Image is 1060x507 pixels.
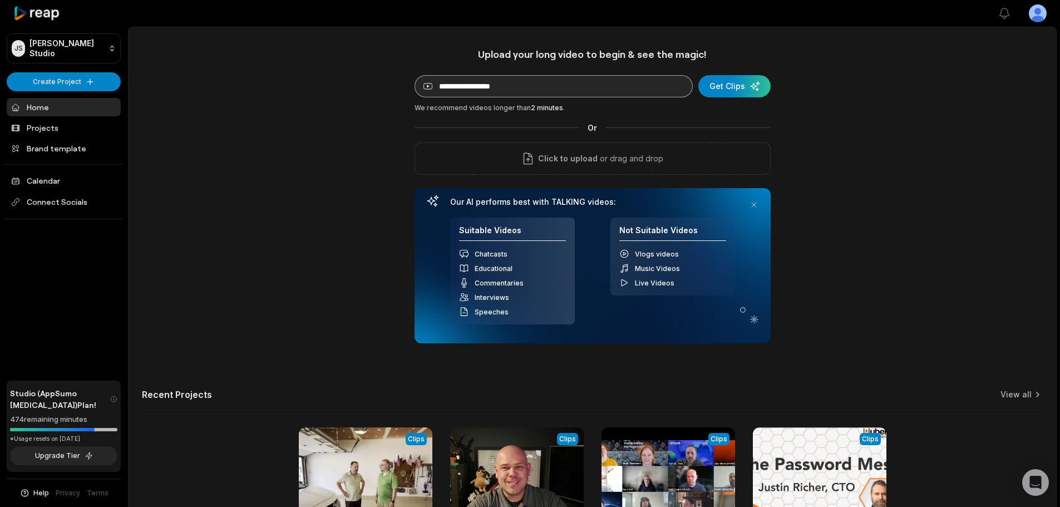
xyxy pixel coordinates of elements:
[10,387,110,411] span: Studio (AppSumo [MEDICAL_DATA]) Plan!
[142,389,212,400] h2: Recent Projects
[475,250,507,258] span: Chatcasts
[10,446,117,465] button: Upgrade Tier
[10,435,117,443] div: *Usage resets on [DATE]
[415,103,771,113] div: We recommend videos longer than .
[1022,469,1049,496] div: Open Intercom Messenger
[33,488,49,498] span: Help
[7,72,121,91] button: Create Project
[10,414,117,425] div: 474 remaining minutes
[7,171,121,190] a: Calendar
[12,40,25,57] div: JS
[538,152,598,165] span: Click to upload
[598,152,663,165] p: or drag and drop
[531,104,563,112] span: 2 minutes
[7,139,121,157] a: Brand template
[635,250,679,258] span: Vlogs videos
[87,488,109,498] a: Terms
[19,488,49,498] button: Help
[579,122,606,134] span: Or
[459,225,566,242] h4: Suitable Videos
[635,279,674,287] span: Live Videos
[635,264,680,273] span: Music Videos
[698,75,771,97] button: Get Clips
[415,48,771,61] h1: Upload your long video to begin & see the magic!
[475,264,512,273] span: Educational
[1000,389,1032,400] a: View all
[7,192,121,212] span: Connect Socials
[475,293,509,302] span: Interviews
[619,225,726,242] h4: Not Suitable Videos
[7,119,121,137] a: Projects
[29,38,104,58] p: [PERSON_NAME] Studio
[475,279,524,287] span: Commentaries
[475,308,509,316] span: Speeches
[7,98,121,116] a: Home
[450,197,735,207] h3: Our AI performs best with TALKING videos:
[56,488,80,498] a: Privacy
